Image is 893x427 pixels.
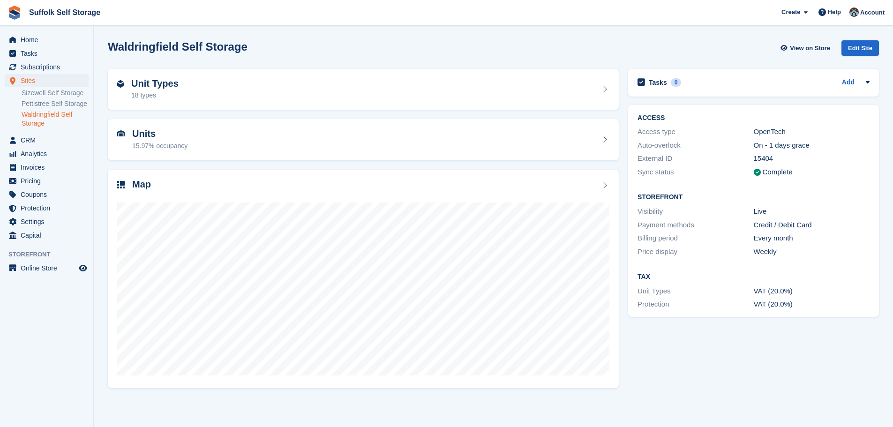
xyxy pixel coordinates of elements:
[649,78,667,87] h2: Tasks
[21,134,77,147] span: CRM
[638,153,753,164] div: External ID
[77,262,89,274] a: Preview store
[21,215,77,228] span: Settings
[131,78,179,89] h2: Unit Types
[25,5,104,20] a: Suffolk Self Storage
[5,134,89,147] a: menu
[21,202,77,215] span: Protection
[5,174,89,187] a: menu
[779,40,834,56] a: View on Store
[5,161,89,174] a: menu
[21,188,77,201] span: Coupons
[638,206,753,217] div: Visibility
[790,44,830,53] span: View on Store
[132,128,188,139] h2: Units
[638,299,753,310] div: Protection
[108,40,248,53] h2: Waldringfield Self Storage
[5,60,89,74] a: menu
[754,220,870,231] div: Credit / Debit Card
[5,229,89,242] a: menu
[21,74,77,87] span: Sites
[638,233,753,244] div: Billing period
[849,7,859,17] img: Lisa Furneaux
[754,247,870,257] div: Weekly
[5,215,89,228] a: menu
[842,77,855,88] a: Add
[754,127,870,137] div: OpenTech
[8,250,93,259] span: Storefront
[21,262,77,275] span: Online Store
[117,181,125,188] img: map-icn-33ee37083ee616e46c38cad1a60f524a97daa1e2b2c8c0bc3eb3415660979fc1.svg
[638,114,870,122] h2: ACCESS
[8,6,22,20] img: stora-icon-8386f47178a22dfd0bd8f6a31ec36ba5ce8667c1dd55bd0f319d3a0aa187defe.svg
[638,273,870,281] h2: Tax
[828,7,841,17] span: Help
[108,170,619,389] a: Map
[21,60,77,74] span: Subscriptions
[841,40,879,60] a: Edit Site
[754,206,870,217] div: Live
[638,140,753,151] div: Auto-overlock
[22,89,89,97] a: Sizewell Self Storage
[5,33,89,46] a: menu
[638,286,753,297] div: Unit Types
[21,174,77,187] span: Pricing
[108,119,619,160] a: Units 15.97% occupancy
[117,130,125,137] img: unit-icn-7be61d7bf1b0ce9d3e12c5938cc71ed9869f7b940bace4675aadf7bd6d80202e.svg
[5,74,89,87] a: menu
[841,40,879,56] div: Edit Site
[108,69,619,110] a: Unit Types 18 types
[132,179,151,190] h2: Map
[754,299,870,310] div: VAT (20.0%)
[5,47,89,60] a: menu
[117,80,124,88] img: unit-type-icn-2b2737a686de81e16bb02015468b77c625bbabd49415b5ef34ead5e3b44a266d.svg
[131,90,179,100] div: 18 types
[638,167,753,178] div: Sync status
[671,78,682,87] div: 0
[5,202,89,215] a: menu
[781,7,800,17] span: Create
[754,286,870,297] div: VAT (20.0%)
[5,262,89,275] a: menu
[754,233,870,244] div: Every month
[5,147,89,160] a: menu
[21,161,77,174] span: Invoices
[22,99,89,108] a: Pettistree Self Storage
[22,110,89,128] a: Waldringfield Self Storage
[21,147,77,160] span: Analytics
[132,141,188,151] div: 15.97% occupancy
[638,220,753,231] div: Payment methods
[21,33,77,46] span: Home
[754,140,870,151] div: On - 1 days grace
[5,188,89,201] a: menu
[638,247,753,257] div: Price display
[21,47,77,60] span: Tasks
[638,127,753,137] div: Access type
[638,194,870,201] h2: Storefront
[763,167,793,178] div: Complete
[21,229,77,242] span: Capital
[860,8,885,17] span: Account
[754,153,870,164] div: 15404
